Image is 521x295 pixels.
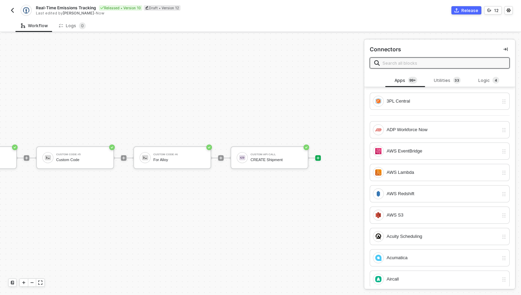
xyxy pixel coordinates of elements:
span: icon-expand [38,281,42,285]
input: Search all blocks [382,59,505,67]
img: drag [501,127,507,133]
sup: 169 [408,77,417,84]
span: 4 [495,77,497,83]
span: icon-play [316,156,320,160]
img: drag [501,170,507,176]
div: ADP Workforce Now [387,126,499,134]
img: icon [142,155,148,161]
span: icon-play [22,281,26,285]
div: Last edited by - Now [36,11,260,16]
div: Acumatica [387,254,499,262]
span: Real-Time Emissions Tracking [36,5,96,11]
div: 3PL Central [387,97,499,105]
div: For Alloy [153,158,205,162]
div: AWS Redshift [387,190,499,198]
img: drag [501,99,507,104]
span: icon-edit [145,6,149,10]
img: integration-icon [375,191,381,197]
span: icon-success-page [304,145,309,150]
span: [PERSON_NAME] [63,11,94,15]
img: integration-icon [375,127,381,133]
img: integration-icon [375,148,381,154]
img: drag [501,277,507,282]
span: icon-versioning [487,8,491,12]
div: Apps [391,77,421,84]
img: integration-icon [23,7,29,13]
sup: 4 [492,77,499,84]
div: 12 [494,8,499,13]
img: integration-icon [375,233,381,240]
div: Custom Code #5 [56,153,108,156]
span: icon-play [122,156,126,160]
button: 12 [484,6,502,14]
span: 3 [457,77,459,83]
img: back [10,8,15,13]
img: integration-icon [375,169,381,176]
span: icon-minus [30,281,34,285]
img: drag [501,234,507,240]
div: Logs [59,22,86,29]
div: Workflow [21,23,48,29]
div: CREATE Shipment [251,158,302,162]
img: icon [45,155,51,161]
div: AWS EventBridge [387,147,499,155]
div: Custom Code #6 [153,153,205,156]
sup: 33 [453,77,461,84]
span: icon-success-page [12,145,18,150]
div: Custom Code [56,158,108,162]
div: Acuity Scheduling [387,233,499,240]
button: Release [451,6,481,14]
img: search [374,60,380,66]
div: Connectors [370,46,401,53]
img: integration-icon [375,212,381,218]
span: icon-play [24,156,29,160]
div: Aircall [387,275,499,283]
div: AWS S3 [387,211,499,219]
span: icon-play [219,156,223,160]
img: drag [501,213,507,218]
img: integration-icon [375,98,381,104]
span: icon-success-page [206,145,212,150]
span: icon-collapse-right [503,47,508,51]
div: Release [461,8,478,13]
span: icon-success-page [109,145,115,150]
img: integration-icon [375,276,381,282]
sup: 0 [79,22,86,29]
img: icon [239,155,245,161]
div: Released • Version 10 [99,5,142,11]
div: Logic [474,77,504,84]
span: icon-commerce [454,8,459,12]
img: drag [501,149,507,154]
div: AWS Lambda [387,169,499,176]
div: Custom API Call [251,153,302,156]
button: back [8,6,17,14]
img: drag [501,191,507,197]
div: Utilities [432,77,462,84]
img: drag [501,255,507,261]
img: integration-icon [375,255,381,261]
span: icon-settings [507,8,511,12]
span: 3 [454,77,457,83]
div: Draft • Version 12 [144,5,181,11]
